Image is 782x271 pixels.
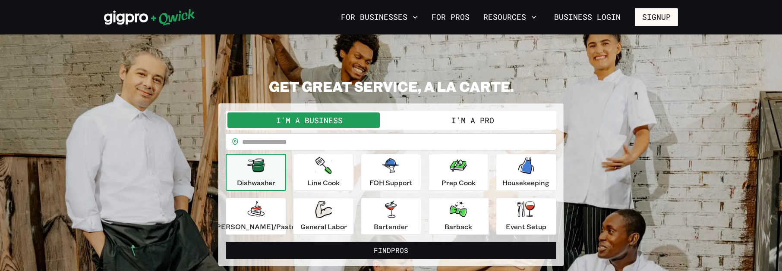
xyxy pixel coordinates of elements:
[293,154,353,191] button: Line Cook
[218,78,564,95] h2: GET GREAT SERVICE, A LA CARTE.
[428,198,489,235] button: Barback
[502,178,549,188] p: Housekeeping
[293,198,353,235] button: General Labor
[445,221,472,232] p: Barback
[480,10,540,25] button: Resources
[214,221,298,232] p: [PERSON_NAME]/Pastry
[300,221,347,232] p: General Labor
[226,198,286,235] button: [PERSON_NAME]/Pastry
[506,221,546,232] p: Event Setup
[226,242,556,259] button: FindPros
[441,178,476,188] p: Prep Cook
[226,154,286,191] button: Dishwasher
[428,154,489,191] button: Prep Cook
[547,8,628,26] a: Business Login
[227,112,391,128] button: I'm a Business
[369,178,413,188] p: FOH Support
[428,10,473,25] a: For Pros
[361,198,421,235] button: Bartender
[391,112,555,128] button: I'm a Pro
[237,178,275,188] p: Dishwasher
[635,8,678,26] button: Signup
[307,178,340,188] p: Line Cook
[374,221,408,232] p: Bartender
[496,154,556,191] button: Housekeeping
[496,198,556,235] button: Event Setup
[361,154,421,191] button: FOH Support
[337,10,421,25] button: For Businesses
